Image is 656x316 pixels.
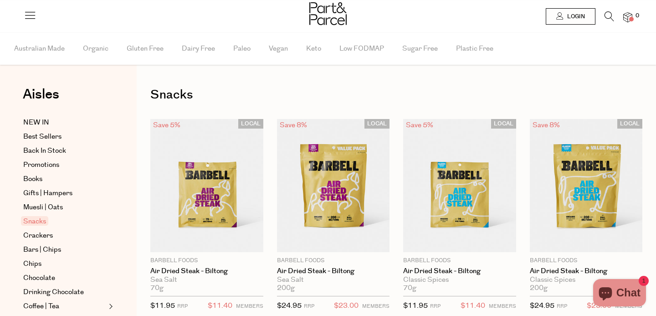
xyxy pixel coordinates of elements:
[150,119,183,131] div: Save 5%
[530,267,643,275] a: Air Dried Steak - Biltong
[23,202,63,213] span: Muesli | Oats
[23,230,53,241] span: Crackers
[587,300,611,312] span: $23.00
[402,33,438,65] span: Sugar Free
[546,8,595,25] a: Login
[83,33,108,65] span: Organic
[364,119,389,129] span: LOCAL
[590,279,649,309] inbox-online-store-chat: Shopify online store chat
[127,33,164,65] span: Gluten Free
[23,301,106,312] a: Coffee | Tea
[23,188,72,199] span: Gifts | Hampers
[23,216,106,227] a: Snacks
[565,13,585,21] span: Login
[21,216,48,226] span: Snacks
[23,287,84,298] span: Drinking Chocolate
[150,284,164,292] span: 70g
[23,174,42,185] span: Books
[403,276,516,284] div: Classic Spices
[23,88,59,110] a: Aisles
[430,303,441,310] small: RRP
[269,33,288,65] span: Vegan
[23,145,106,156] a: Back In Stock
[633,12,641,20] span: 0
[530,119,563,131] div: Save 8%
[150,257,263,265] p: Barbell Foods
[530,301,554,311] span: $24.95
[277,276,390,284] div: Sea Salt
[530,119,643,252] img: Air Dried Steak - Biltong
[23,188,106,199] a: Gifts | Hampers
[182,33,215,65] span: Dairy Free
[456,33,493,65] span: Plastic Free
[236,303,263,310] small: MEMBERS
[617,119,642,129] span: LOCAL
[461,300,485,312] span: $11.40
[177,303,188,310] small: RRP
[491,119,516,129] span: LOCAL
[23,131,61,142] span: Best Sellers
[23,202,106,213] a: Muesli | Oats
[23,160,59,171] span: Promotions
[23,174,106,185] a: Books
[306,33,321,65] span: Keto
[23,259,106,269] a: Chips
[403,257,516,265] p: Barbell Foods
[23,160,106,171] a: Promotions
[403,301,428,311] span: $11.95
[23,84,59,104] span: Aisles
[150,276,263,284] div: Sea Salt
[277,257,390,265] p: Barbell Foods
[277,267,390,275] a: Air Dried Steak - Biltong
[23,273,106,284] a: Chocolate
[277,119,390,252] img: Air Dried Steak - Biltong
[277,284,295,292] span: 200g
[309,2,347,25] img: Part&Parcel
[150,267,263,275] a: Air Dried Steak - Biltong
[150,119,263,252] img: Air Dried Steak - Biltong
[530,284,548,292] span: 200g
[23,273,55,284] span: Chocolate
[23,301,59,312] span: Coffee | Tea
[107,301,113,312] button: Expand/Collapse Coffee | Tea
[150,301,175,311] span: $11.95
[489,303,516,310] small: MEMBERS
[530,276,643,284] div: Classic Spices
[362,303,389,310] small: MEMBERS
[23,287,106,298] a: Drinking Chocolate
[23,145,66,156] span: Back In Stock
[238,119,263,129] span: LOCAL
[23,244,106,255] a: Bars | Chips
[277,119,310,131] div: Save 8%
[23,131,106,142] a: Best Sellers
[557,303,567,310] small: RRP
[623,12,632,22] a: 0
[403,119,516,252] img: Air Dried Steak - Biltong
[208,300,232,312] span: $11.40
[23,117,49,128] span: NEW IN
[403,284,416,292] span: 70g
[530,257,643,265] p: Barbell Foods
[23,259,41,269] span: Chips
[277,301,302,311] span: $24.95
[403,119,436,131] div: Save 5%
[23,244,61,255] span: Bars | Chips
[233,33,251,65] span: Paleo
[334,300,359,312] span: $23.00
[304,303,314,310] small: RRP
[23,117,106,128] a: NEW IN
[14,33,65,65] span: Australian Made
[23,230,106,241] a: Crackers
[403,267,516,275] a: Air Dried Steak - Biltong
[150,84,642,105] h1: Snacks
[339,33,384,65] span: Low FODMAP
